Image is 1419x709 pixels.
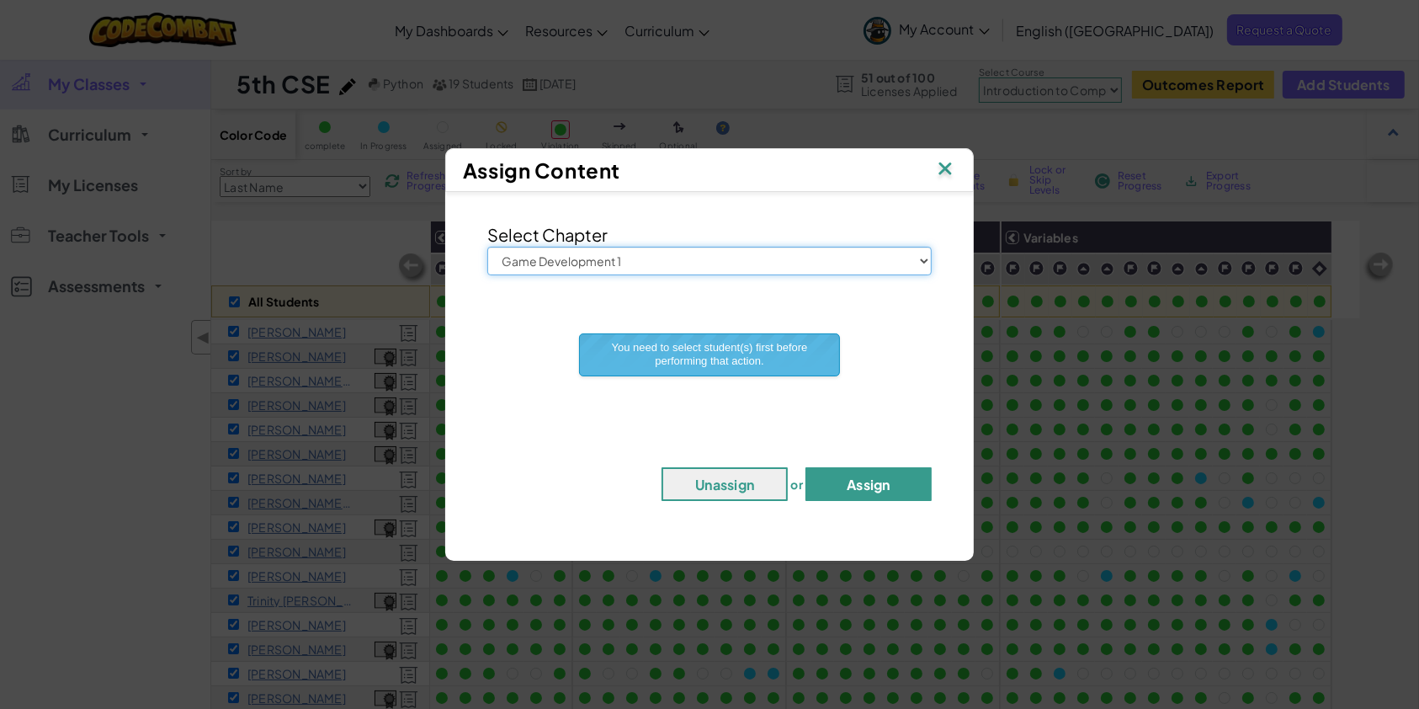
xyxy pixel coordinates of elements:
[805,467,932,501] button: Assign
[934,157,956,183] img: IconClose.svg
[790,477,803,493] span: or
[463,157,620,183] span: Assign Content
[662,467,788,501] button: Unassign
[487,224,608,245] span: Select Chapter
[612,341,808,367] span: You need to select student(s) first before performing that action.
